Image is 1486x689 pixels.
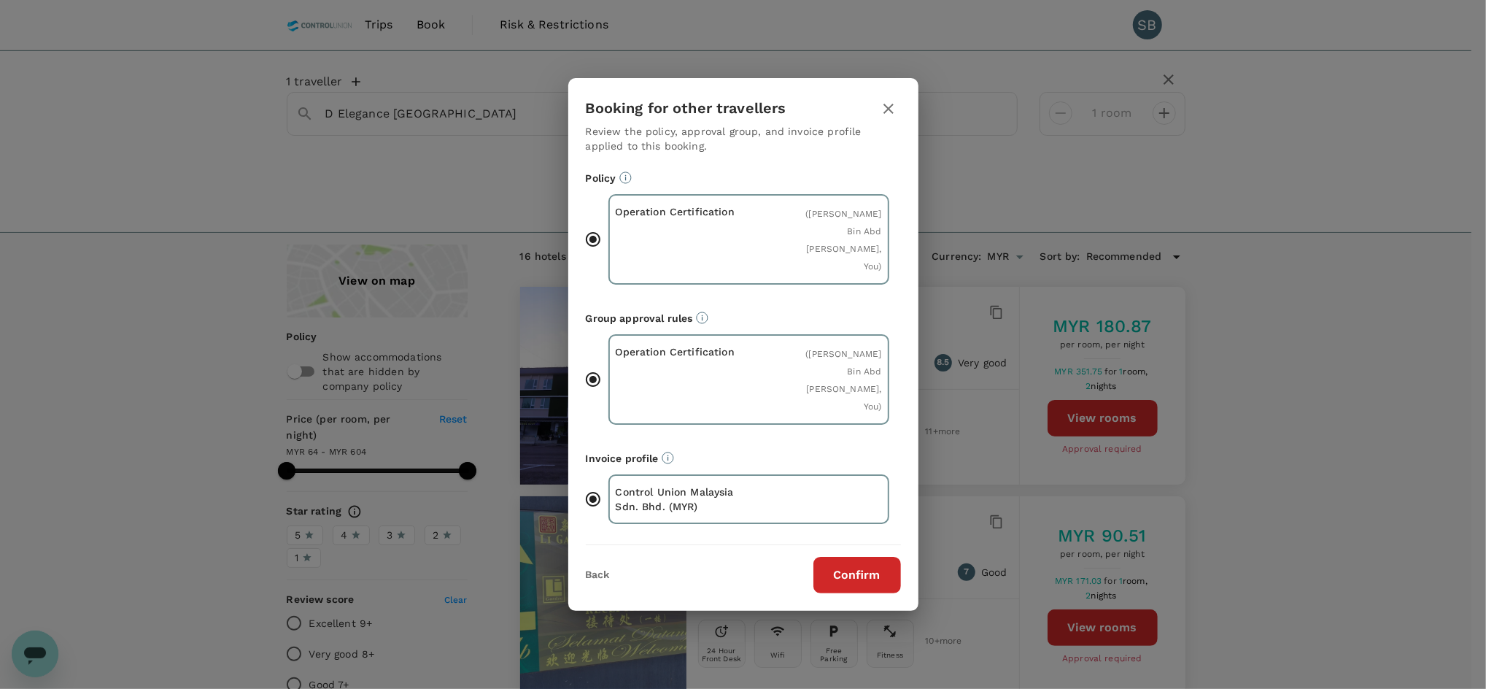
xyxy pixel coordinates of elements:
[586,569,610,581] button: Back
[586,124,901,153] p: Review the policy, approval group, and invoice profile applied to this booking.
[619,172,632,184] svg: Booking restrictions are based on the selected travel policy.
[662,452,674,464] svg: The payment currency and company information are based on the selected invoice profile.
[805,349,881,412] span: ( [PERSON_NAME] Bin Abd [PERSON_NAME], You )
[805,209,881,272] span: ( [PERSON_NAME] Bin Abd [PERSON_NAME], You )
[586,451,901,466] p: Invoice profile
[813,557,901,593] button: Confirm
[616,485,749,514] p: Control Union Malaysia Sdn. Bhd. (MYR)
[696,312,708,324] svg: Default approvers or custom approval rules (if available) are based on the user group.
[586,171,901,185] p: Policy
[616,204,749,219] p: Operation Certification
[586,311,901,326] p: Group approval rules
[586,100,786,117] h3: Booking for other travellers
[616,344,749,359] p: Operation Certification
